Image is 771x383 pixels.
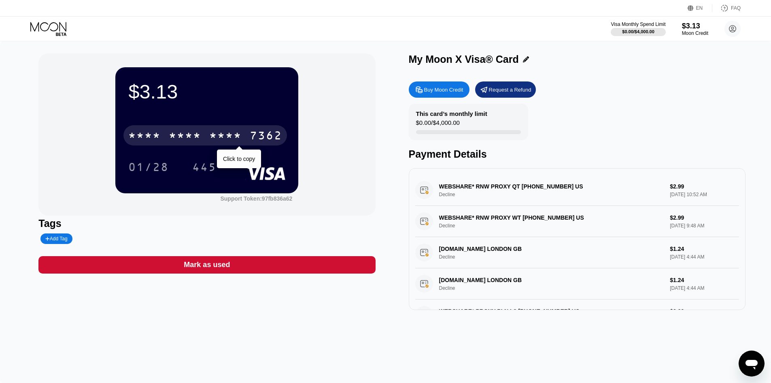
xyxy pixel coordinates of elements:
[128,162,169,175] div: 01/28
[688,4,712,12] div: EN
[712,4,741,12] div: FAQ
[682,22,708,30] div: $3.13
[184,260,230,270] div: Mark as used
[409,148,746,160] div: Payment Details
[223,156,255,162] div: Click to copy
[192,162,217,175] div: 445
[40,233,72,244] div: Add Tag
[739,351,765,377] iframe: Button to launch messaging window
[611,21,665,36] div: Visa Monthly Spend Limit$0.00/$4,000.00
[220,195,292,202] div: Support Token:97fb836a62
[122,157,175,177] div: 01/28
[682,30,708,36] div: Moon Credit
[696,5,703,11] div: EN
[250,130,282,143] div: 7362
[489,86,531,93] div: Request a Refund
[611,21,665,27] div: Visa Monthly Spend Limit
[475,81,536,98] div: Request a Refund
[416,110,487,117] div: This card’s monthly limit
[682,22,708,36] div: $3.13Moon Credit
[38,256,375,274] div: Mark as used
[409,81,469,98] div: Buy Moon Credit
[45,236,67,242] div: Add Tag
[416,119,460,130] div: $0.00 / $4,000.00
[220,195,292,202] div: Support Token: 97fb836a62
[38,218,375,229] div: Tags
[622,29,654,34] div: $0.00 / $4,000.00
[409,53,519,65] div: My Moon X Visa® Card
[186,157,223,177] div: 445
[128,80,285,103] div: $3.13
[424,86,463,93] div: Buy Moon Credit
[731,5,741,11] div: FAQ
